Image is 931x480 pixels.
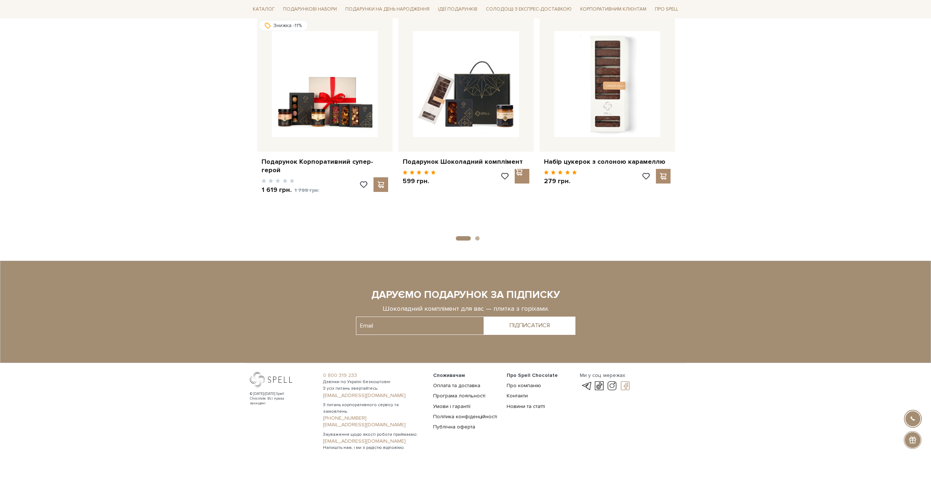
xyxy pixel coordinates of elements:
a: Програма лояльності [433,393,485,399]
a: Подарунок Корпоративний супер-герой [262,158,388,175]
a: Про компанію [507,382,541,389]
span: Споживачам [433,372,465,378]
a: [PHONE_NUMBER] [323,415,424,422]
a: Контакти [507,393,528,399]
button: 2 of 2 [475,236,480,241]
a: Умови і гарантії [433,403,470,409]
a: Ідеї подарунків [435,4,480,15]
div: Знижка -11% [259,20,308,31]
a: Подарункові набори [280,4,340,15]
div: © [DATE]-[DATE] Spell Chocolate. Всі права захищені [250,392,299,406]
span: Про Spell Chocolate [507,372,558,378]
a: Подарунок Шоколадний комплімент [403,158,529,166]
a: [EMAIL_ADDRESS][DOMAIN_NAME] [323,438,424,445]
span: З усіх питань звертайтесь: [323,385,424,392]
a: [EMAIL_ADDRESS][DOMAIN_NAME] [323,422,424,428]
a: Каталог [250,4,278,15]
p: 599 грн. [403,177,436,185]
span: 1 799 грн. [294,187,319,193]
span: Зауваження щодо якості роботи приймаємо: [323,431,424,438]
a: facebook [619,382,631,390]
p: 1 619 грн. [262,186,319,194]
a: Солодощі з експрес-доставкою [483,3,575,15]
a: tik-tok [593,382,605,390]
div: Ми у соц. мережах: [580,372,631,379]
a: Оплата та доставка [433,382,480,389]
a: telegram [580,382,592,390]
a: Набір цукерок з солоною карамеллю [544,158,671,166]
p: 279 грн. [544,177,577,185]
a: Подарунки на День народження [342,4,432,15]
a: Новини та статті [507,403,545,409]
a: 0 800 319 233 [323,372,424,379]
a: Про Spell [652,4,681,15]
button: 1 of 2 [456,236,471,241]
a: [EMAIL_ADDRESS][DOMAIN_NAME] [323,392,424,399]
span: Дзвінки по Україні безкоштовні [323,379,424,385]
span: З питань корпоративного сервісу та замовлень: [323,402,424,415]
a: Корпоративним клієнтам [577,4,649,15]
a: Політика конфіденційності [433,413,497,420]
a: Публічна оферта [433,424,475,430]
a: instagram [606,382,618,390]
span: Напишіть нам, і ми з радістю відповімо [323,445,424,451]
